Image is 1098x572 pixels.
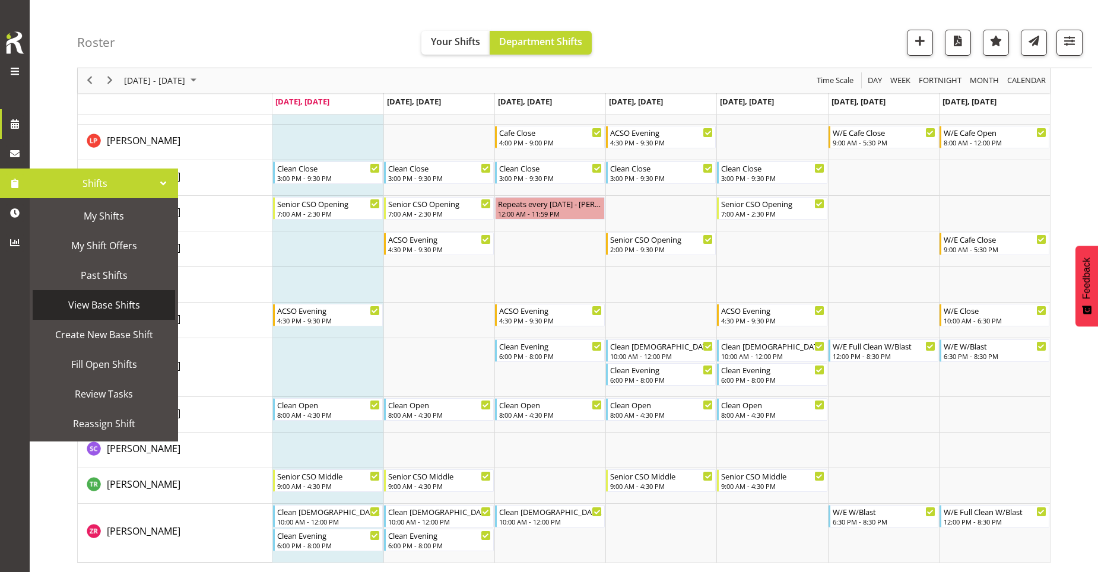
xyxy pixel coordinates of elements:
[33,231,175,260] a: My Shift Offers
[78,160,272,196] td: Lynley Hamlin resource
[866,74,884,88] button: Timeline Day
[944,316,1046,325] div: 10:00 AM - 6:30 PM
[388,541,491,550] div: 6:00 PM - 8:00 PM
[388,529,491,541] div: Clean Evening
[717,161,827,184] div: Lynley Hamlin"s event - Clean Close Begin From Friday, August 22, 2025 at 3:00:00 PM GMT+12:00 En...
[107,134,180,147] span: [PERSON_NAME]
[277,529,380,541] div: Clean Evening
[721,316,824,325] div: 4:30 PM - 9:30 PM
[721,399,824,411] div: Clean Open
[867,74,883,88] span: Day
[33,379,175,409] a: Review Tasks
[277,304,380,316] div: ACSO Evening
[388,410,491,420] div: 8:00 AM - 4:30 PM
[499,316,602,325] div: 4:30 PM - 9:30 PM
[610,410,713,420] div: 8:00 AM - 4:30 PM
[717,363,827,386] div: Rey Arnuco"s event - Clean Evening Begin From Friday, August 22, 2025 at 6:00:00 PM GMT+12:00 End...
[610,244,713,254] div: 2:00 PM - 9:30 PM
[273,505,383,527] div: Zain Robinson"s event - Clean Males Begin From Monday, August 18, 2025 at 10:00:00 AM GMT+12:00 E...
[721,351,824,361] div: 10:00 AM - 12:00 PM
[717,197,827,220] div: Maddison Mason-Pine"s event - Senior CSO Opening Begin From Friday, August 22, 2025 at 7:00:00 AM...
[829,339,938,362] div: Rey Arnuco"s event - W/E Full Clean W/Blast Begin From Saturday, August 23, 2025 at 12:00:00 PM G...
[1056,30,1083,56] button: Filter Shifts
[833,517,935,526] div: 6:30 PM - 8:30 PM
[942,96,997,107] span: [DATE], [DATE]
[39,415,169,433] span: Reassign Shift
[610,470,713,482] div: Senior CSO Middle
[388,517,491,526] div: 10:00 AM - 12:00 PM
[421,31,490,55] button: Your Shifts
[499,340,602,352] div: Clean Evening
[277,316,380,325] div: 4:30 PM - 9:30 PM
[499,35,582,48] span: Department Shifts
[388,244,491,254] div: 4:30 PM - 9:30 PM
[606,126,716,148] div: Luca Pudda"s event - ACSO Evening Begin From Thursday, August 21, 2025 at 4:30:00 PM GMT+12:00 En...
[944,126,1046,138] div: W/E Cafe Open
[499,138,602,147] div: 4:00 PM - 9:00 PM
[1021,30,1047,56] button: Send a list of all shifts for the selected filtered period to all rostered employees.
[388,162,491,174] div: Clean Close
[721,198,824,209] div: Senior CSO Opening
[717,398,827,421] div: Samara Johnston"s event - Clean Open Begin From Friday, August 22, 2025 at 8:00:00 AM GMT+12:00 E...
[944,244,1046,254] div: 9:00 AM - 5:30 PM
[388,481,491,491] div: 9:00 AM - 4:30 PM
[36,174,154,192] span: Shifts
[944,340,1046,352] div: W/E W/Blast
[277,506,380,517] div: Clean [DEMOGRAPHIC_DATA]
[940,339,1049,362] div: Rey Arnuco"s event - W/E W/Blast Begin From Sunday, August 24, 2025 at 6:30:00 PM GMT+12:00 Ends ...
[39,385,169,403] span: Review Tasks
[829,505,938,527] div: Zain Robinson"s event - W/E W/Blast Begin From Saturday, August 23, 2025 at 6:30:00 PM GMT+12:00 ...
[273,304,383,326] div: Olivia Thompson"s event - ACSO Evening Begin From Monday, August 18, 2025 at 4:30:00 PM GMT+12:00...
[384,161,494,184] div: Lynley Hamlin"s event - Clean Close Begin From Tuesday, August 19, 2025 at 3:00:00 PM GMT+12:00 E...
[384,529,494,551] div: Zain Robinson"s event - Clean Evening Begin From Tuesday, August 19, 2025 at 6:00:00 PM GMT+12:00...
[499,126,602,138] div: Cafe Close
[717,469,827,492] div: Tayla Roderick-Turnbull"s event - Senior CSO Middle Begin From Friday, August 22, 2025 at 9:00:00...
[720,96,774,107] span: [DATE], [DATE]
[606,161,716,184] div: Lynley Hamlin"s event - Clean Close Begin From Thursday, August 21, 2025 at 3:00:00 PM GMT+12:00 ...
[610,233,713,245] div: Senior CSO Opening
[384,197,494,220] div: Maddison Mason-Pine"s event - Senior CSO Opening Begin From Tuesday, August 19, 2025 at 7:00:00 A...
[388,470,491,482] div: Senior CSO Middle
[277,198,380,209] div: Senior CSO Opening
[33,349,175,379] a: Fill Open Shifts
[387,96,441,107] span: [DATE], [DATE]
[100,68,120,93] div: next period
[107,477,180,491] a: [PERSON_NAME]
[78,125,272,160] td: Luca Pudda resource
[499,410,602,420] div: 8:00 AM - 4:30 PM
[123,74,186,88] span: [DATE] - [DATE]
[829,126,938,148] div: Luca Pudda"s event - W/E Cafe Close Begin From Saturday, August 23, 2025 at 9:00:00 AM GMT+12:00 ...
[388,209,491,218] div: 7:00 AM - 2:30 PM
[968,74,1001,88] button: Timeline Month
[384,398,494,421] div: Samara Johnston"s event - Clean Open Begin From Tuesday, August 19, 2025 at 8:00:00 AM GMT+12:00 ...
[945,30,971,56] button: Download a PDF of the roster according to the set date range.
[969,74,1000,88] span: Month
[39,355,169,373] span: Fill Open Shifts
[610,340,713,352] div: Clean [DEMOGRAPHIC_DATA]
[388,399,491,411] div: Clean Open
[610,481,713,491] div: 9:00 AM - 4:30 PM
[721,173,824,183] div: 3:00 PM - 9:30 PM
[495,304,605,326] div: Olivia Thompson"s event - ACSO Evening Begin From Wednesday, August 20, 2025 at 4:30:00 PM GMT+12...
[33,290,175,320] a: View Base Shifts
[277,173,380,183] div: 3:00 PM - 9:30 PM
[833,506,935,517] div: W/E W/Blast
[721,209,824,218] div: 7:00 AM - 2:30 PM
[610,138,713,147] div: 4:30 PM - 9:30 PM
[499,517,602,526] div: 10:00 AM - 12:00 PM
[888,74,913,88] button: Timeline Week
[944,506,1046,517] div: W/E Full Clean W/Blast
[610,351,713,361] div: 10:00 AM - 12:00 PM
[498,209,602,218] div: 12:00 AM - 11:59 PM
[609,96,663,107] span: [DATE], [DATE]
[39,266,169,284] span: Past Shifts
[498,198,602,209] div: Repeats every [DATE] - [PERSON_NAME]
[33,320,175,349] a: Create New Base Shift
[490,31,592,55] button: Department Shifts
[495,161,605,184] div: Lynley Hamlin"s event - Clean Close Begin From Wednesday, August 20, 2025 at 3:00:00 PM GMT+12:00...
[606,363,716,386] div: Rey Arnuco"s event - Clean Evening Begin From Thursday, August 21, 2025 at 6:00:00 PM GMT+12:00 E...
[495,197,605,220] div: Maddison Mason-Pine"s event - Repeats every wednesday - Maddison Mason-Pine Begin From Wednesday,...
[3,30,27,56] img: Rosterit icon logo
[717,304,827,326] div: Olivia Thompson"s event - ACSO Evening Begin From Friday, August 22, 2025 at 4:30:00 PM GMT+12:00...
[107,524,180,538] a: [PERSON_NAME]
